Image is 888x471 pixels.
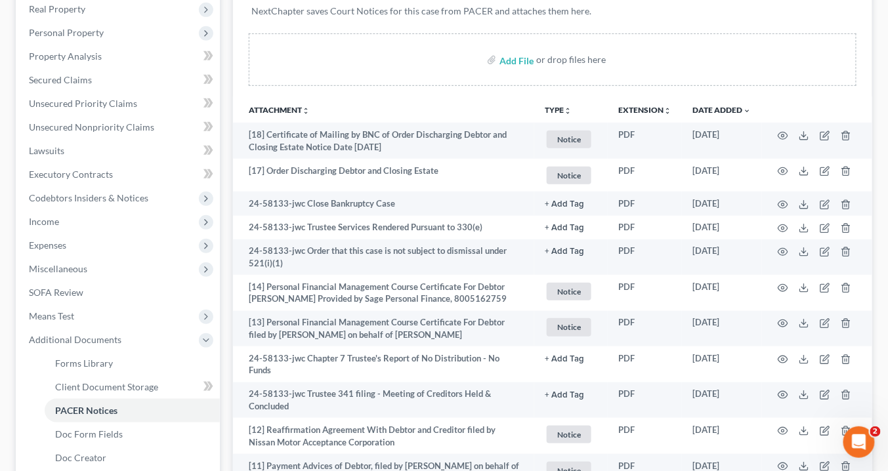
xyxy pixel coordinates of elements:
a: Unsecured Priority Claims [18,92,220,115]
span: PACER Notices [55,405,117,416]
td: 24-58133-jwc Chapter 7 Trustee's Report of No Distribution - No Funds [233,346,534,382]
button: + Add Tag [545,224,584,232]
button: + Add Tag [545,200,584,209]
span: Notice [547,283,591,300]
td: [DATE] [682,346,762,382]
a: Notice [545,281,597,302]
a: Notice [545,424,597,445]
div: or drop files here [536,53,606,66]
a: Doc Creator [45,446,220,470]
td: [13] Personal Financial Management Course Certificate For Debtor filed by [PERSON_NAME] on behalf... [233,311,534,347]
td: [DATE] [682,275,762,311]
a: Client Document Storage [45,375,220,399]
span: SOFA Review [29,287,83,298]
td: [DATE] [682,239,762,276]
td: PDF [608,192,682,215]
a: Forms Library [45,352,220,375]
span: Additional Documents [29,334,121,345]
a: + Add Tag [545,197,597,210]
a: SOFA Review [18,281,220,304]
span: Executory Contracts [29,169,113,180]
td: 24-58133-jwc Trustee Services Rendered Pursuant to 330(e) [233,216,534,239]
button: + Add Tag [545,247,584,256]
a: Notice [545,129,597,150]
span: Doc Creator [55,452,106,463]
span: Means Test [29,310,74,321]
a: Doc Form Fields [45,422,220,446]
td: [DATE] [682,418,762,454]
a: Notice [545,165,597,186]
a: Executory Contracts [18,163,220,186]
span: Forms Library [55,358,113,369]
i: unfold_more [564,107,572,115]
a: + Add Tag [545,352,597,365]
td: [DATE] [682,311,762,347]
a: + Add Tag [545,388,597,400]
a: Date Added expand_more [692,105,751,115]
span: Notice [547,167,591,184]
td: 24-58133-jwc Order that this case is not subject to dismissal under 521(i)(1) [233,239,534,276]
a: + Add Tag [545,245,597,257]
span: Doc Form Fields [55,428,123,440]
span: Expenses [29,239,66,251]
a: Unsecured Nonpriority Claims [18,115,220,139]
span: Notice [547,318,591,336]
td: [18] Certificate of Mailing by BNC of Order Discharging Debtor and Closing Estate Notice Date [DATE] [233,123,534,159]
span: Secured Claims [29,74,92,85]
a: Notice [545,316,597,338]
td: [DATE] [682,123,762,159]
td: PDF [608,346,682,382]
a: PACER Notices [45,399,220,422]
a: Extensionunfold_more [618,105,671,115]
td: PDF [608,311,682,347]
span: Client Document Storage [55,381,158,392]
span: Lawsuits [29,145,64,156]
button: + Add Tag [545,355,584,363]
td: [17] Order Discharging Debtor and Closing Estate [233,159,534,192]
td: PDF [608,275,682,311]
td: 24-58133-jwc Close Bankruptcy Case [233,192,534,215]
td: [DATE] [682,159,762,192]
td: [DATE] [682,382,762,419]
span: Miscellaneous [29,263,87,274]
td: PDF [608,159,682,192]
button: + Add Tag [545,391,584,399]
td: PDF [608,382,682,419]
span: Property Analysis [29,51,102,62]
button: TYPEunfold_more [545,106,572,115]
span: Income [29,216,59,227]
i: expand_more [744,107,751,115]
td: PDF [608,123,682,159]
i: unfold_more [302,107,310,115]
p: NextChapter saves Court Notices for this case from PACER and attaches them here. [251,5,854,18]
span: 2 [870,426,881,437]
td: [14] Personal Financial Management Course Certificate For Debtor [PERSON_NAME] Provided by Sage P... [233,275,534,311]
span: Personal Property [29,27,104,38]
span: Unsecured Priority Claims [29,98,137,109]
a: Property Analysis [18,45,220,68]
td: 24-58133-jwc Trustee 341 filing - Meeting of Creditors Held & Concluded [233,382,534,419]
td: PDF [608,418,682,454]
i: unfold_more [664,107,671,115]
span: Unsecured Nonpriority Claims [29,121,154,133]
a: + Add Tag [545,221,597,234]
td: [DATE] [682,192,762,215]
td: [12] Reaffirmation Agreement With Debtor and Creditor filed by Nissan Motor Acceptance Corporation [233,418,534,454]
td: PDF [608,216,682,239]
span: Notice [547,426,591,443]
span: Codebtors Insiders & Notices [29,192,148,203]
a: Secured Claims [18,68,220,92]
td: PDF [608,239,682,276]
span: Real Property [29,3,85,14]
iframe: Intercom live chat [843,426,875,458]
a: Attachmentunfold_more [249,105,310,115]
td: [DATE] [682,216,762,239]
a: Lawsuits [18,139,220,163]
span: Notice [547,131,591,148]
